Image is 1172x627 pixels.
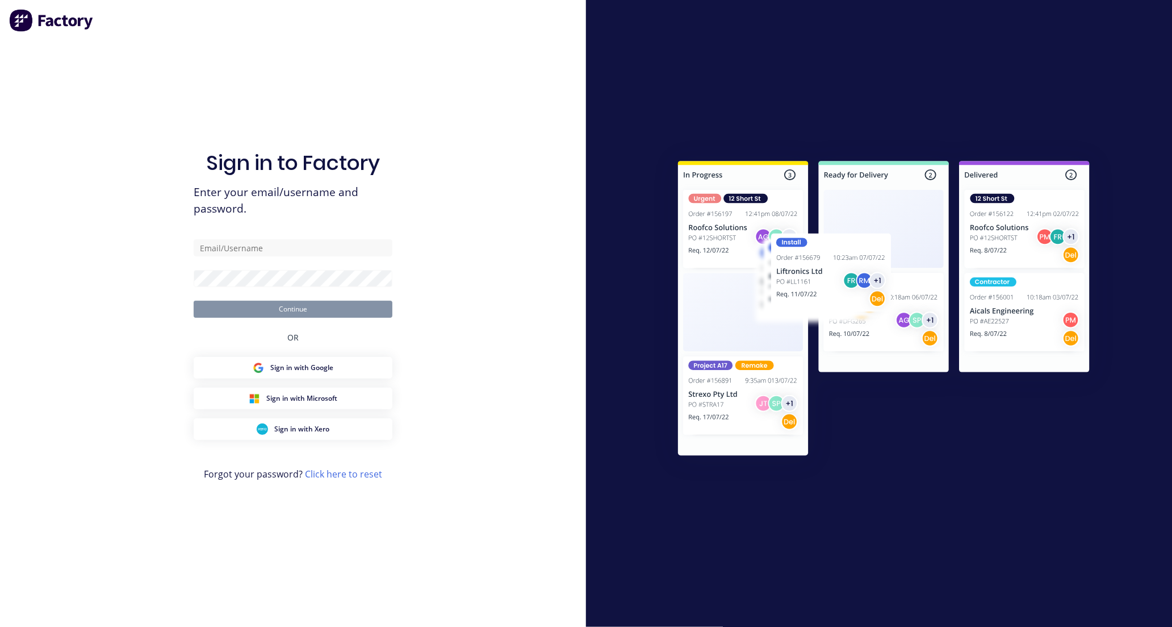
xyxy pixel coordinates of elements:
[305,468,382,480] a: Click here to reset
[257,423,268,435] img: Xero Sign in
[271,363,334,373] span: Sign in with Google
[194,184,392,217] span: Enter your email/username and password.
[194,239,392,256] input: Email/Username
[249,393,260,404] img: Microsoft Sign in
[194,357,392,379] button: Google Sign inSign in with Google
[253,362,264,373] img: Google Sign in
[287,318,299,357] div: OR
[194,418,392,440] button: Xero Sign inSign in with Xero
[206,151,380,175] h1: Sign in to Factory
[204,467,382,481] span: Forgot your password?
[194,301,392,318] button: Continue
[275,424,330,434] span: Sign in with Xero
[267,393,338,404] span: Sign in with Microsoft
[9,9,94,32] img: Factory
[653,138,1115,483] img: Sign in
[194,388,392,409] button: Microsoft Sign inSign in with Microsoft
